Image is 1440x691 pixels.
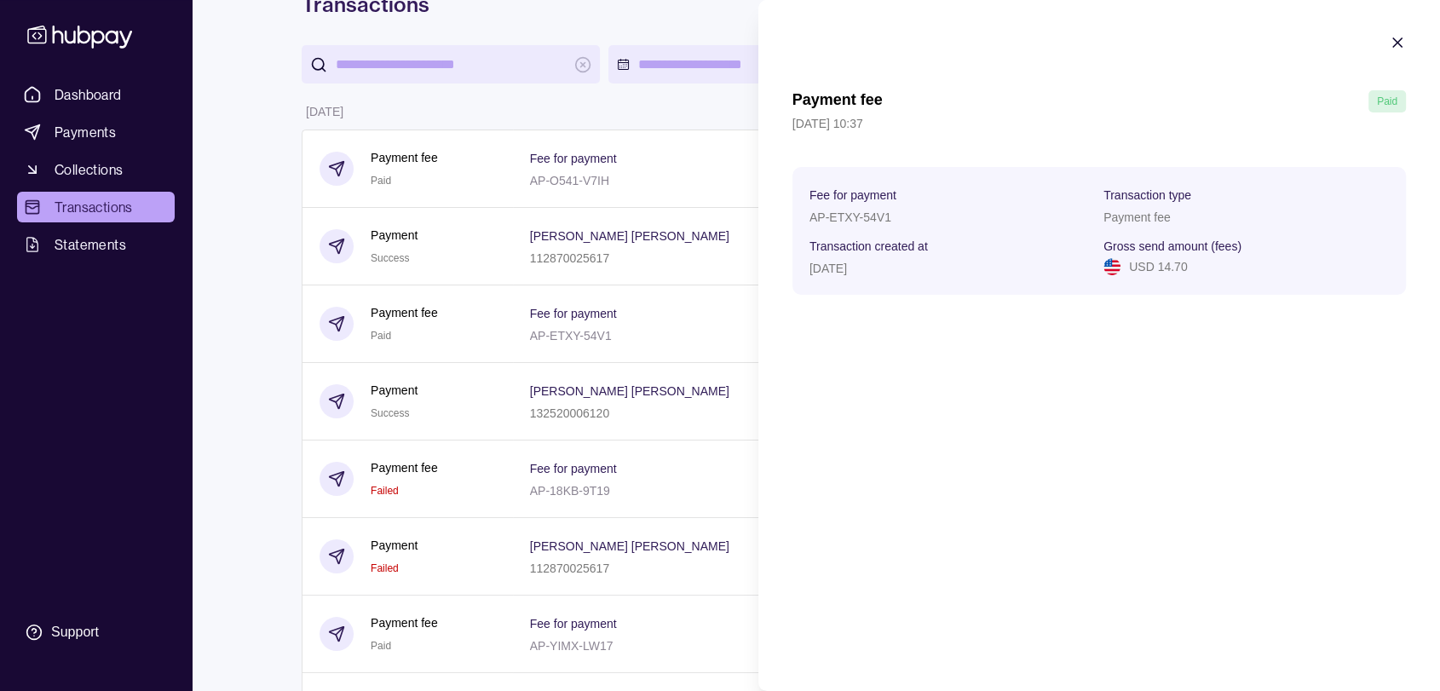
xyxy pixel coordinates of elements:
[1103,239,1241,253] p: Gross send amount (fees)
[792,114,1406,133] p: [DATE] 10:37
[809,188,896,202] p: Fee for payment
[809,262,847,275] p: [DATE]
[1103,210,1171,224] p: Payment fee
[809,239,928,253] p: Transaction created at
[792,90,883,112] h1: Payment fee
[1377,95,1397,107] span: Paid
[1129,257,1187,276] p: USD 14.70
[809,210,891,224] p: AP-ETXY-54V1
[1103,188,1191,202] p: Transaction type
[1103,258,1120,275] img: us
